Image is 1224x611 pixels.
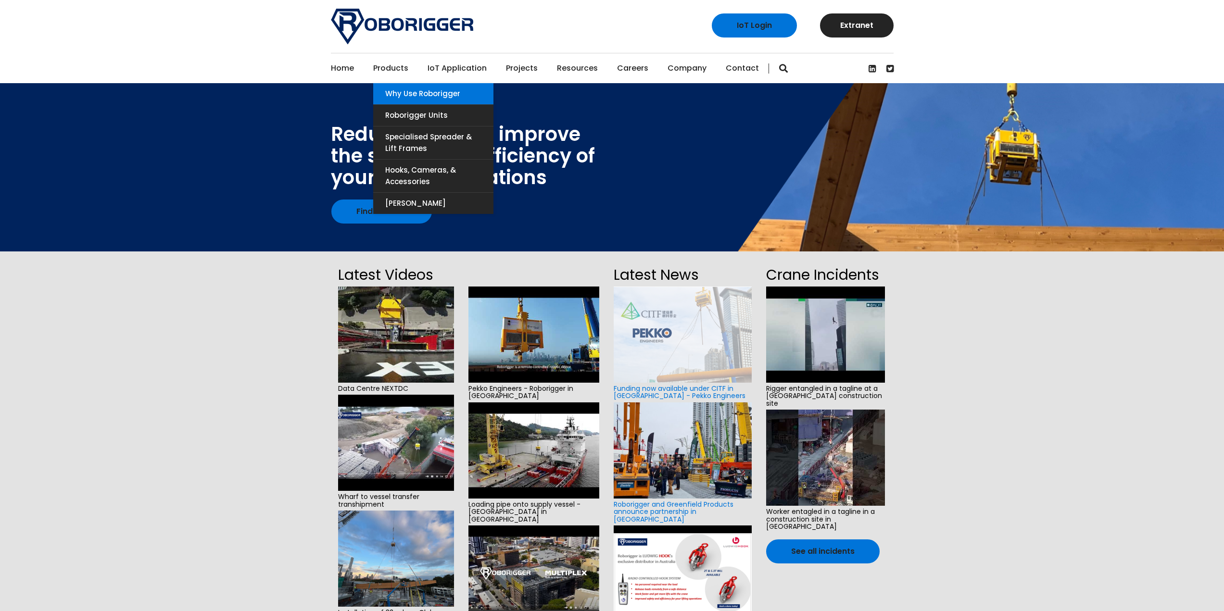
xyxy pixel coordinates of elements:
[617,53,648,83] a: Careers
[331,53,354,83] a: Home
[468,402,600,499] img: hqdefault.jpg
[331,200,432,224] a: Find out how
[338,491,454,511] span: Wharf to vessel transfer transhipment
[338,383,454,395] span: Data Centre NEXTDC
[373,193,493,214] a: [PERSON_NAME]
[338,263,454,287] h2: Latest Videos
[331,124,595,188] div: Reduce cost and improve the safety and efficiency of your lifting operations
[766,410,885,506] img: hqdefault.jpg
[331,9,473,44] img: Roborigger
[373,53,408,83] a: Products
[468,287,600,383] img: hqdefault.jpg
[506,53,538,83] a: Projects
[338,395,454,491] img: hqdefault.jpg
[766,263,885,287] h2: Crane Incidents
[468,383,600,402] span: Pekko Engineers - Roborigger in [GEOGRAPHIC_DATA]
[614,384,745,400] a: Funding now available under CITF in [GEOGRAPHIC_DATA] - Pekko Engineers
[373,126,493,159] a: Specialised Spreader & Lift Frames
[668,53,707,83] a: Company
[468,499,600,525] span: Loading pipe onto supply vessel - [GEOGRAPHIC_DATA] in [GEOGRAPHIC_DATA]
[338,511,454,607] img: e6f0d910-cd76-44a6-a92d-b5ff0f84c0aa-2.jpg
[373,83,493,104] a: Why use Roborigger
[766,287,885,383] img: hqdefault.jpg
[766,539,880,563] a: See all incidents
[557,53,598,83] a: Resources
[614,263,751,287] h2: Latest News
[820,13,894,37] a: Extranet
[766,383,885,410] span: Rigger entangled in a tagline at a [GEOGRAPHIC_DATA] construction site
[726,53,759,83] a: Contact
[373,160,493,192] a: Hooks, Cameras, & Accessories
[373,105,493,126] a: Roborigger Units
[614,499,733,524] a: Roborigger and Greenfield Products announce partnership in [GEOGRAPHIC_DATA]
[766,506,885,533] span: Worker entagled in a tagline in a construction site in [GEOGRAPHIC_DATA]
[712,13,797,37] a: IoT Login
[338,287,454,383] img: hqdefault.jpg
[428,53,487,83] a: IoT Application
